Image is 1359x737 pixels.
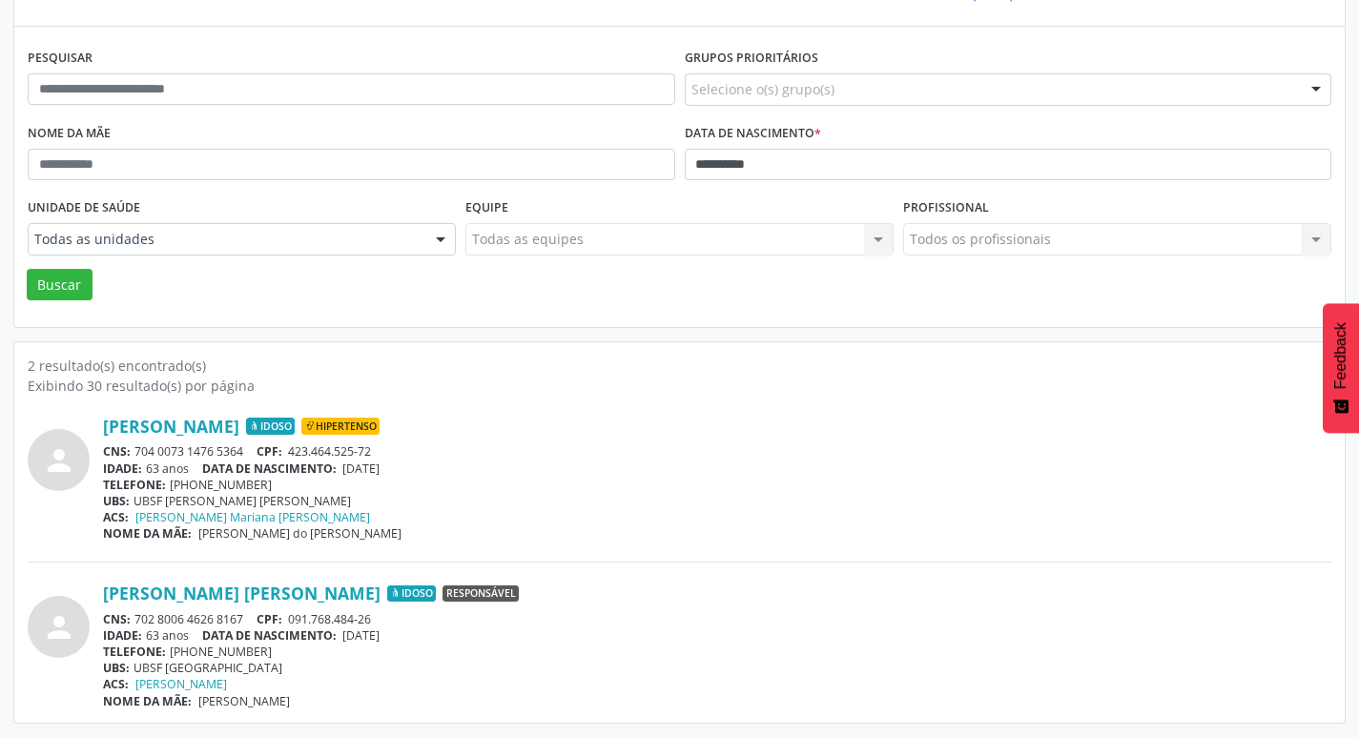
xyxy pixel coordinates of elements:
[257,443,282,460] span: CPF:
[103,611,1331,627] div: 702 8006 4626 8167
[135,676,227,692] a: [PERSON_NAME]
[42,610,76,645] i: person
[103,627,1331,644] div: 63 anos
[34,230,417,249] span: Todas as unidades
[103,644,166,660] span: TELEFONE:
[257,611,282,627] span: CPF:
[28,376,1331,396] div: Exibindo 30 resultado(s) por página
[103,644,1331,660] div: [PHONE_NUMBER]
[103,443,1331,460] div: 704 0073 1476 5364
[103,493,1331,509] div: UBSF [PERSON_NAME] [PERSON_NAME]
[685,44,818,73] label: Grupos prioritários
[28,356,1331,376] div: 2 resultado(s) encontrado(s)
[202,461,337,477] span: DATA DE NASCIMENTO:
[103,477,1331,493] div: [PHONE_NUMBER]
[103,493,130,509] span: UBS:
[135,509,370,525] a: [PERSON_NAME] Mariana [PERSON_NAME]
[903,194,989,223] label: Profissional
[691,79,834,99] span: Selecione o(s) grupo(s)
[103,509,129,525] span: ACS:
[103,611,131,627] span: CNS:
[28,194,140,223] label: Unidade de saúde
[387,585,436,603] span: Idoso
[198,693,290,709] span: [PERSON_NAME]
[103,525,192,542] span: NOME DA MÃE:
[342,461,380,477] span: [DATE]
[198,525,402,542] span: [PERSON_NAME] do [PERSON_NAME]
[288,443,371,460] span: 423.464.525-72
[465,194,508,223] label: Equipe
[685,119,821,149] label: Data de nascimento
[103,461,1331,477] div: 63 anos
[103,693,192,709] span: NOME DA MÃE:
[103,477,166,493] span: TELEFONE:
[103,660,1331,676] div: UBSF [GEOGRAPHIC_DATA]
[301,418,380,435] span: Hipertenso
[103,461,142,477] span: IDADE:
[342,627,380,644] span: [DATE]
[246,418,295,435] span: Idoso
[1323,303,1359,433] button: Feedback - Mostrar pesquisa
[1332,322,1349,389] span: Feedback
[202,627,337,644] span: DATA DE NASCIMENTO:
[103,627,142,644] span: IDADE:
[27,269,93,301] button: Buscar
[42,443,76,478] i: person
[443,585,519,603] span: Responsável
[103,416,239,437] a: [PERSON_NAME]
[103,676,129,692] span: ACS:
[288,611,371,627] span: 091.768.484-26
[103,443,131,460] span: CNS:
[28,119,111,149] label: Nome da mãe
[103,660,130,676] span: UBS:
[103,583,381,604] a: [PERSON_NAME] [PERSON_NAME]
[28,44,93,73] label: Pesquisar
